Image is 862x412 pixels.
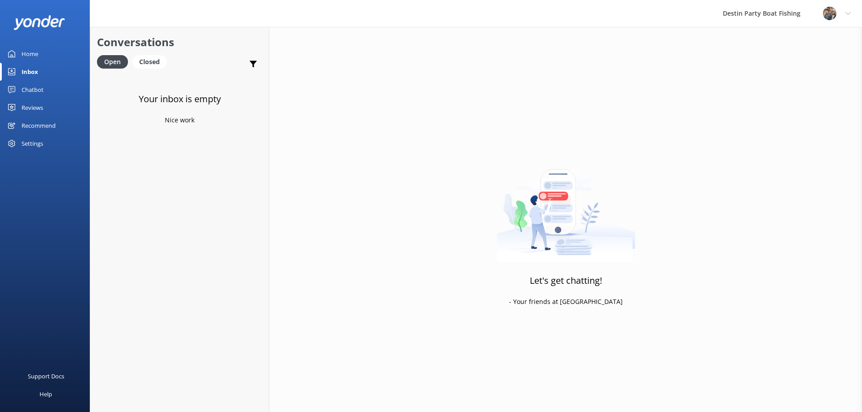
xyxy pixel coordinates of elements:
div: Chatbot [22,81,44,99]
div: Reviews [22,99,43,117]
div: Help [40,385,52,403]
p: Nice work [165,115,194,125]
div: Open [97,55,128,69]
h2: Conversations [97,34,262,51]
p: - Your friends at [GEOGRAPHIC_DATA] [509,297,623,307]
a: Closed [132,56,171,66]
img: 250-1666038197.jpg [823,7,836,20]
div: Home [22,45,38,63]
a: Open [97,56,132,66]
div: Closed [132,55,167,69]
h3: Let's get chatting! [530,273,602,288]
div: Inbox [22,63,38,81]
img: yonder-white-logo.png [13,15,65,30]
div: Settings [22,134,43,152]
div: Support Docs [28,367,64,385]
div: Recommend [22,117,56,134]
h3: Your inbox is empty [139,92,221,106]
img: artwork of a man stealing a conversation from at giant smartphone [497,150,635,262]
